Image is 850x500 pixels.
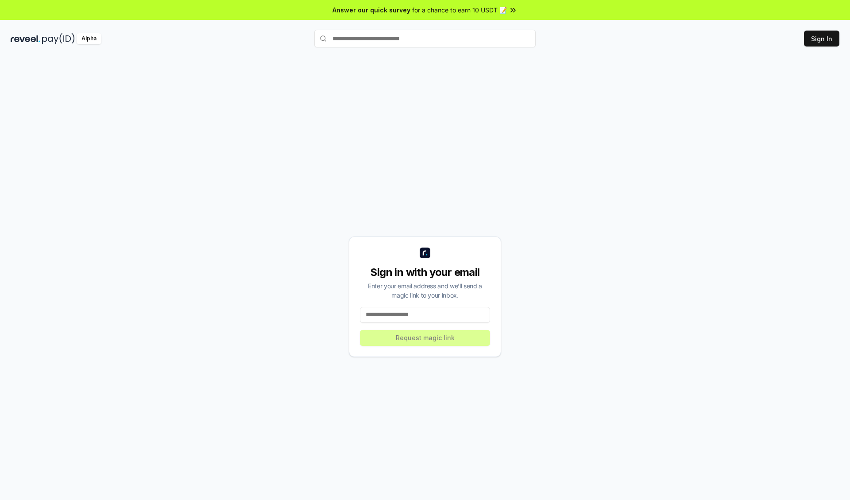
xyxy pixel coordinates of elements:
img: reveel_dark [11,33,40,44]
div: Enter your email address and we’ll send a magic link to your inbox. [360,281,490,300]
img: logo_small [420,248,430,258]
div: Sign in with your email [360,265,490,279]
img: pay_id [42,33,75,44]
div: Alpha [77,33,101,44]
span: Answer our quick survey [332,5,410,15]
button: Sign In [804,31,839,47]
span: for a chance to earn 10 USDT 📝 [412,5,507,15]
